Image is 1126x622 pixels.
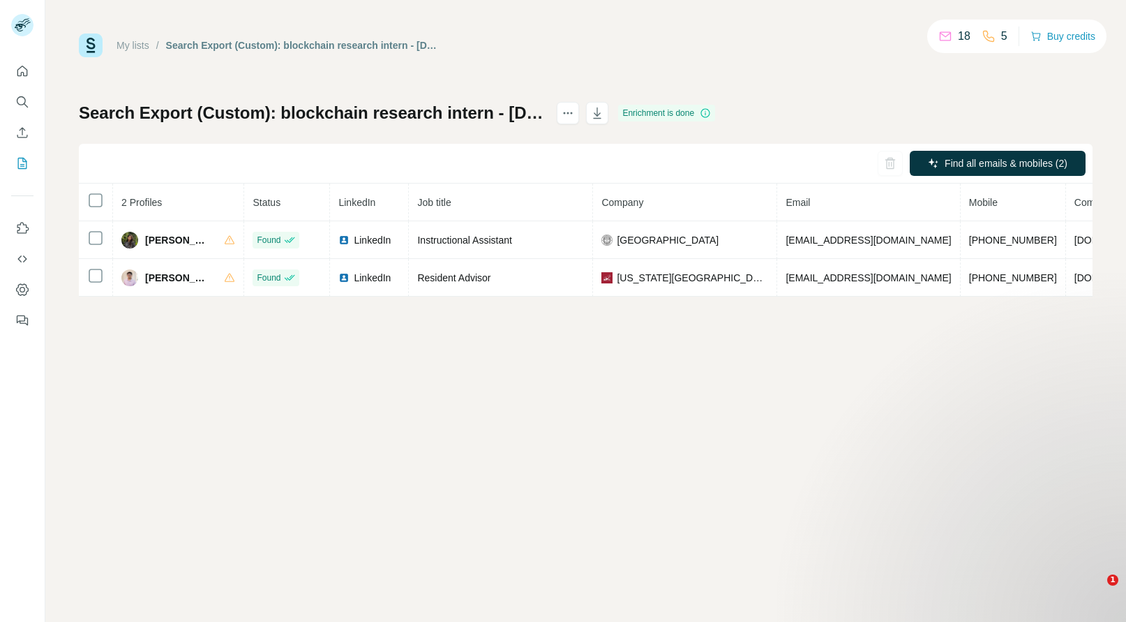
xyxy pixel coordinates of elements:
[11,308,33,333] button: Feedback
[601,272,613,283] img: company-logo
[945,156,1067,170] span: Find all emails & mobiles (2)
[145,233,210,247] span: [PERSON_NAME]
[11,89,33,114] button: Search
[601,197,643,208] span: Company
[257,234,280,246] span: Found
[11,277,33,302] button: Dashboard
[601,235,613,246] img: company-logo
[338,272,350,283] img: LinkedIn logo
[617,233,719,247] span: [GEOGRAPHIC_DATA]
[11,120,33,145] button: Enrich CSV
[958,28,970,45] p: 18
[1030,27,1095,46] button: Buy credits
[354,233,391,247] span: LinkedIn
[11,151,33,176] button: My lists
[354,271,391,285] span: LinkedIn
[786,235,951,246] span: [EMAIL_ADDRESS][DOMAIN_NAME]
[417,235,511,246] span: Instructional Assistant
[11,216,33,241] button: Use Surfe on LinkedIn
[417,272,490,283] span: Resident Advisor
[617,271,768,285] span: [US_STATE][GEOGRAPHIC_DATA], [GEOGRAPHIC_DATA]
[910,151,1086,176] button: Find all emails & mobiles (2)
[557,102,579,124] button: actions
[786,272,951,283] span: [EMAIL_ADDRESS][DOMAIN_NAME]
[1107,575,1118,586] span: 1
[786,197,810,208] span: Email
[969,235,1057,246] span: [PHONE_NUMBER]
[121,269,138,286] img: Avatar
[257,272,280,284] span: Found
[618,105,715,121] div: Enrichment is done
[79,34,103,57] img: Surfe Logo
[338,235,350,246] img: LinkedIn logo
[11,59,33,84] button: Quick start
[1001,28,1007,45] p: 5
[969,272,1057,283] span: [PHONE_NUMBER]
[156,38,159,52] li: /
[253,197,280,208] span: Status
[121,232,138,249] img: Avatar
[417,197,451,208] span: Job title
[969,197,998,208] span: Mobile
[11,246,33,272] button: Use Surfe API
[1079,575,1112,608] iframe: Intercom live chat
[166,38,443,52] div: Search Export (Custom): blockchain research intern - [DATE] 10:43
[121,197,162,208] span: 2 Profiles
[338,197,375,208] span: LinkedIn
[79,102,544,124] h1: Search Export (Custom): blockchain research intern - [DATE] 10:43
[145,271,210,285] span: [PERSON_NAME]
[117,40,149,51] a: My lists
